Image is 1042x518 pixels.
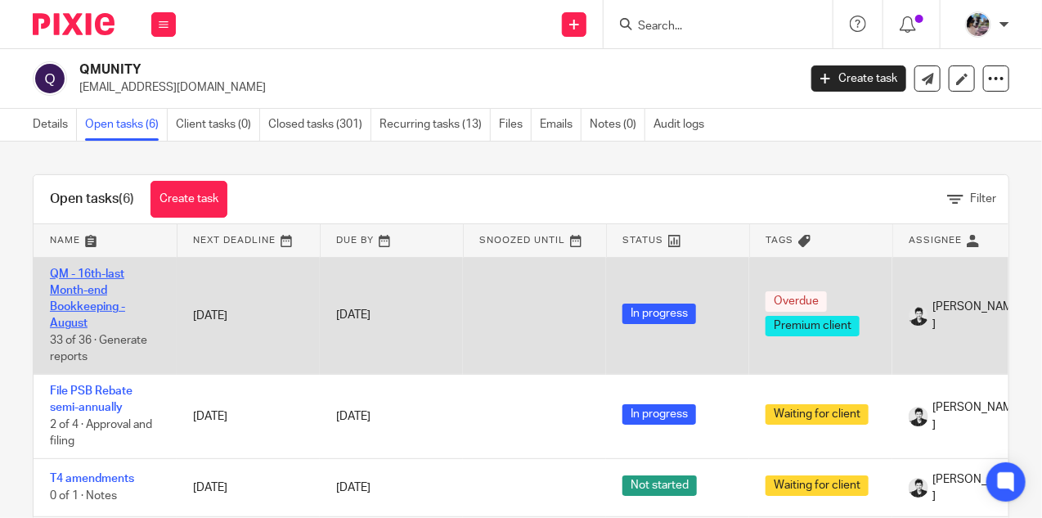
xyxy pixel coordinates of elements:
img: squarehead.jpg [909,478,928,498]
span: In progress [622,304,696,324]
a: Audit logs [653,109,712,141]
p: [EMAIL_ADDRESS][DOMAIN_NAME] [79,79,787,96]
img: Screen%20Shot%202020-06-25%20at%209.49.30%20AM.png [965,11,991,38]
span: [PERSON_NAME] [932,399,1019,433]
span: Filter [970,193,996,205]
img: svg%3E [33,61,67,96]
span: Premium client [766,316,860,336]
span: Status [623,236,664,245]
a: Create task [150,181,227,218]
td: [DATE] [177,257,320,374]
td: [DATE] [177,458,320,516]
span: Tags [766,236,794,245]
span: In progress [622,404,696,425]
span: (6) [119,192,134,205]
img: squarehead.jpg [909,407,928,426]
span: [PERSON_NAME] [932,299,1019,332]
h2: QMUNITY [79,61,645,79]
span: [PERSON_NAME] [932,471,1019,505]
span: Waiting for client [766,404,869,425]
span: 0 of 1 · Notes [50,490,117,502]
span: Overdue [766,291,827,312]
input: Search [636,20,784,34]
span: [DATE] [336,310,371,322]
span: 33 of 36 · Generate reports [50,335,147,363]
img: squarehead.jpg [909,306,928,326]
a: Client tasks (0) [176,109,260,141]
a: Open tasks (6) [85,109,168,141]
img: Pixie [33,13,115,35]
a: Notes (0) [590,109,645,141]
a: Files [499,109,532,141]
a: Closed tasks (301) [268,109,371,141]
span: Snoozed Until [480,236,566,245]
td: [DATE] [177,374,320,458]
a: T4 amendments [50,473,134,484]
h1: Open tasks [50,191,134,208]
a: QM - 16th-last Month-end Bookkeeping - August [50,268,125,330]
a: Details [33,109,77,141]
a: Emails [540,109,582,141]
a: Recurring tasks (13) [380,109,491,141]
span: 2 of 4 · Approval and filing [50,419,152,448]
span: Waiting for client [766,475,869,496]
span: [DATE] [336,411,371,422]
a: File PSB Rebate semi-annually [50,385,132,413]
a: Create task [811,65,906,92]
span: Not started [622,475,697,496]
span: [DATE] [336,482,371,493]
